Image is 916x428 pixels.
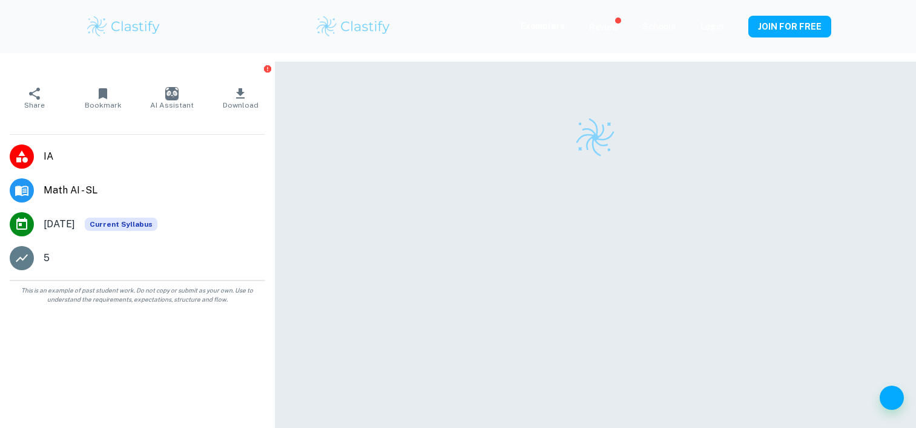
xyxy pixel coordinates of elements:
[85,15,162,39] img: Clastify logo
[223,101,259,109] span: Download
[574,116,616,158] img: Clastify logo
[748,16,831,37] button: JOIN FOR FREE
[206,81,274,115] button: Download
[85,101,122,109] span: Bookmark
[44,149,265,164] span: IA
[85,218,157,231] div: This exemplar is based on the current syllabus. Feel free to refer to it for inspiration/ideas wh...
[150,101,194,109] span: AI Assistant
[700,22,724,31] a: Login
[137,81,206,115] button: AI Assistant
[165,87,179,100] img: AI Assistant
[5,286,270,304] span: This is an example of past student work. Do not copy or submit as your own. Use to understand the...
[263,64,272,73] button: Report issue
[521,19,565,33] p: Exemplars
[68,81,137,115] button: Bookmark
[589,21,618,34] p: Review
[44,183,265,198] span: Math AI - SL
[24,101,45,109] span: Share
[44,217,75,232] span: [DATE]
[642,22,676,31] a: Schools
[315,15,392,39] img: Clastify logo
[85,218,157,231] span: Current Syllabus
[44,251,50,265] p: 5
[880,386,904,410] button: Help and Feedback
